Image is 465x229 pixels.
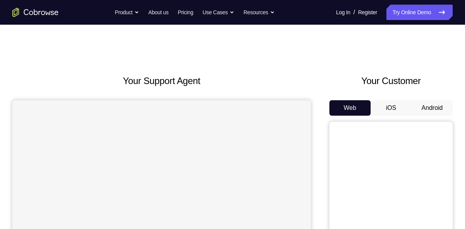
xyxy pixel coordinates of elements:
a: Go to the home page [12,8,59,17]
a: Register [358,5,377,20]
h2: Your Support Agent [12,74,311,88]
button: Web [329,100,371,116]
button: Use Cases [203,5,234,20]
h2: Your Customer [329,74,453,88]
button: Product [115,5,139,20]
span: / [353,8,355,17]
a: About us [148,5,168,20]
a: Log In [336,5,350,20]
button: Android [411,100,453,116]
button: iOS [371,100,412,116]
a: Try Online Demo [386,5,453,20]
a: Pricing [178,5,193,20]
button: Resources [243,5,275,20]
